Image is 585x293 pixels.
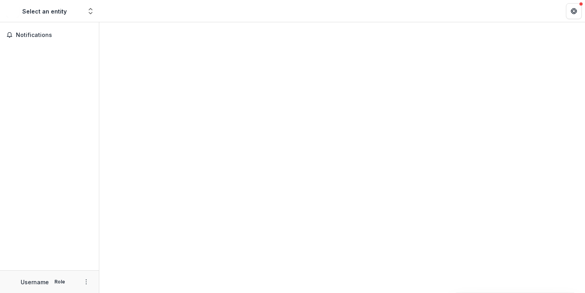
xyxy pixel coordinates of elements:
[52,278,68,285] p: Role
[3,29,96,41] button: Notifications
[566,3,582,19] button: Get Help
[85,3,96,19] button: Open entity switcher
[16,32,93,39] span: Notifications
[81,277,91,287] button: More
[22,7,67,16] div: Select an entity
[21,278,49,286] p: Username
